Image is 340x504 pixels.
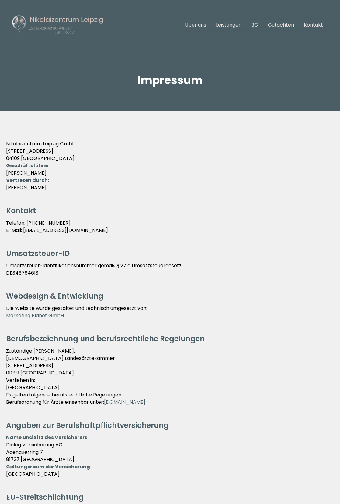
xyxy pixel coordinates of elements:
p: [PERSON_NAME] [6,162,334,177]
h1: Impressum [6,74,334,87]
p: [PERSON_NAME] [6,177,334,191]
a: Marketing Planet GmbH [6,312,64,319]
p: Die Website wurde gestaltet und technisch umgesetzt von: [6,305,334,312]
p: Nikolaizentrum Leipzig GmbH [STREET_ADDRESS] 04109 [GEOGRAPHIC_DATA] [6,140,334,162]
p: Dialog Versicherung AG Adenauerring 7 81737 [GEOGRAPHIC_DATA] [6,434,334,463]
a: Über uns [185,21,206,28]
strong: Vertreten durch: [6,177,49,184]
h2: Umsatzsteuer-ID [6,249,334,258]
p: Berufsordnung für Ärzte einsehbar unter: [6,399,334,406]
p: Umsatzsteuer-Identifikationsnummer gemäß § 27 a Umsatzsteuergesetz: DE346784613 [6,262,334,277]
strong: Geschäftsführer: [6,162,50,169]
h2: Berufsbezeichnung und berufsrechtliche Regelungen [6,334,334,344]
a: Gutachten [268,21,294,28]
p: Verliehen in: [GEOGRAPHIC_DATA] [6,377,334,391]
h2: EU-Streitschlichtung [6,492,334,502]
p: Zuständige [PERSON_NAME]: [DEMOGRAPHIC_DATA] Landesärztekammer [STREET_ADDRESS] 01099 [GEOGRAPHIC... [6,347,334,377]
a: Leistungen [216,21,241,28]
img: Nikolaizentrum Leipzig Logo [12,15,103,35]
a: Kontakt [304,21,323,28]
h2: Kontakt [6,206,334,216]
strong: Geltungsraum der Versicherung: [6,463,91,470]
strong: Name und Sitz des Versicherers: [6,434,88,441]
h2: Webdesign & Entwicklung [6,291,334,301]
p: Telefon: [PHONE_NUMBER] E-Mail: [EMAIL_ADDRESS][DOMAIN_NAME] [6,219,334,234]
a: [DOMAIN_NAME] [104,399,145,406]
h2: Angaben zur Berufs­haftpflicht­versicherung [6,421,334,430]
a: BG [251,21,258,28]
p: [GEOGRAPHIC_DATA] [6,463,334,478]
p: Es gelten folgende berufsrechtliche Regelungen: [6,391,334,399]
